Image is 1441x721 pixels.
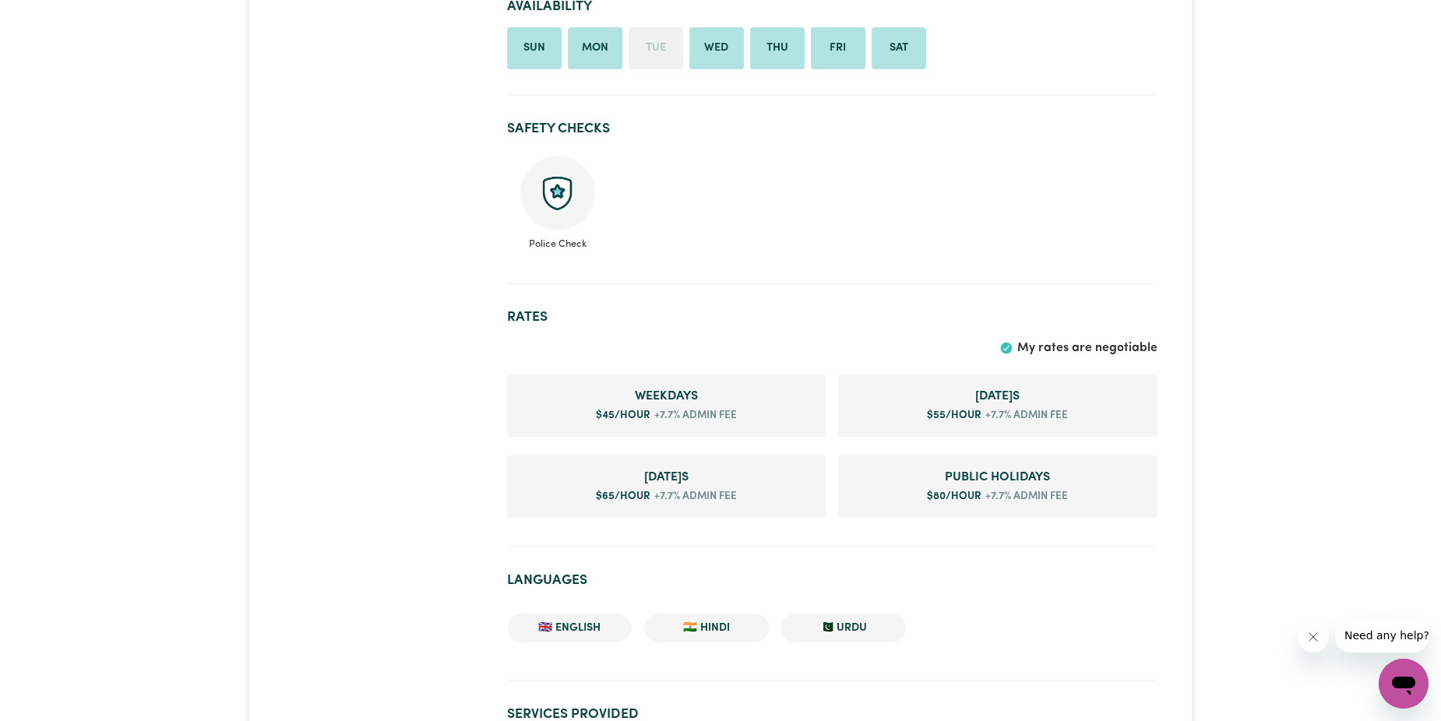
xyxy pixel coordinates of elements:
span: My rates are negotiable [1017,342,1157,354]
h2: Languages [507,572,1157,589]
li: Available on Saturday [872,27,926,69]
iframe: Button to launch messaging window [1379,659,1429,709]
iframe: Message from company [1335,618,1429,652]
span: +7.7% admin fee [650,489,737,505]
span: Saturday rate [851,387,1145,406]
span: $ 80 /hour [927,491,981,501]
span: +7.7% admin fee [981,489,1068,505]
span: Public Holiday rate [851,468,1145,487]
li: Available on Sunday [507,27,562,69]
span: $ 45 /hour [596,410,650,420]
span: Police Check [520,230,596,251]
span: Weekday rate [520,387,813,406]
li: Available on Thursday [750,27,805,69]
li: Available on Wednesday [689,27,744,69]
li: Unavailable on Tuesday [629,27,683,69]
span: +7.7% admin fee [981,408,1068,424]
h2: Rates [507,309,1157,325]
span: $ 55 /hour [927,410,981,420]
li: Available on Friday [811,27,865,69]
span: Need any help? [9,11,94,23]
li: 🇬🇧 English [507,614,632,643]
li: Available on Monday [568,27,622,69]
li: 🇵🇰 Urdu [781,614,906,643]
span: +7.7% admin fee [650,408,737,424]
iframe: Close message [1298,621,1329,652]
span: Sunday rate [520,468,813,487]
span: $ 65 /hour [596,491,650,501]
img: Police check [520,156,595,230]
li: 🇮🇳 Hindi [644,614,769,643]
h2: Safety Checks [507,121,1157,137]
